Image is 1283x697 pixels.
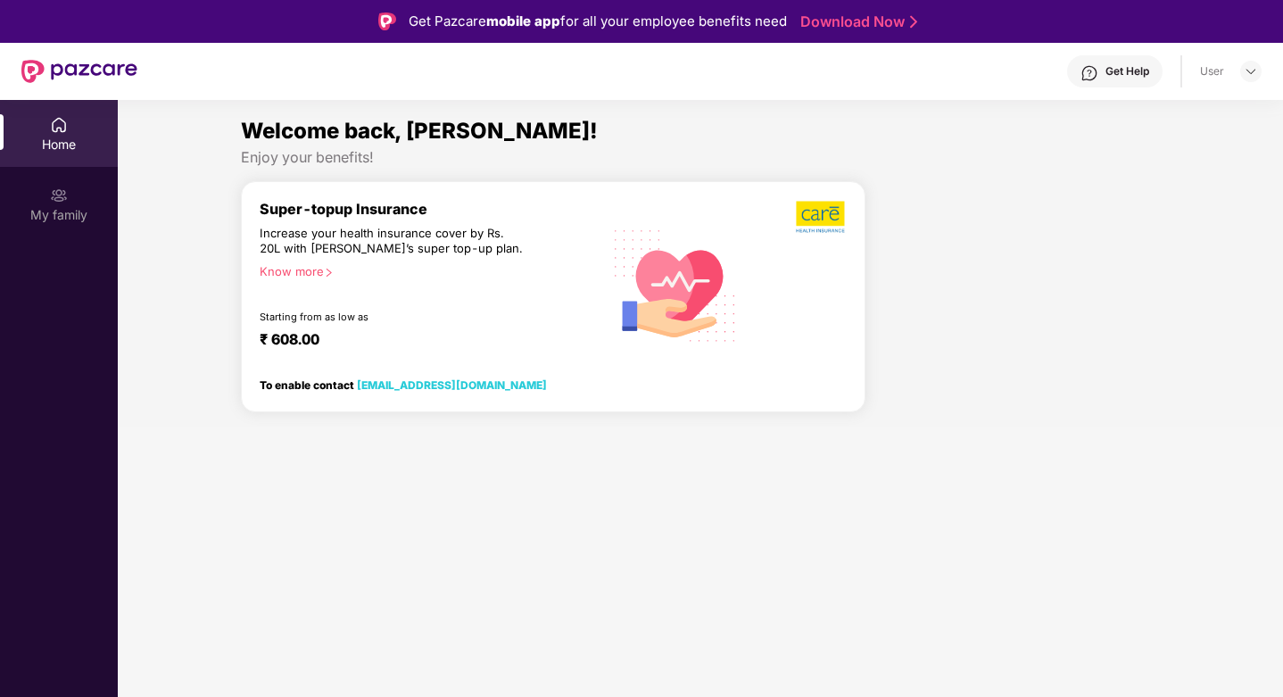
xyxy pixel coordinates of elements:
span: Welcome back, [PERSON_NAME]! [241,118,598,144]
a: Download Now [800,12,912,31]
img: Stroke [910,12,917,31]
strong: mobile app [486,12,560,29]
div: Super-topup Insurance [260,200,602,218]
div: Get Pazcare for all your employee benefits need [409,11,787,32]
div: ₹ 608.00 [260,330,584,352]
img: svg+xml;base64,PHN2ZyBpZD0iRHJvcGRvd24tMzJ4MzIiIHhtbG5zPSJodHRwOi8vd3d3LnczLm9yZy8yMDAwL3N2ZyIgd2... [1244,64,1258,79]
div: Starting from as low as [260,311,526,323]
img: svg+xml;base64,PHN2ZyB4bWxucz0iaHR0cDovL3d3dy53My5vcmcvMjAwMC9zdmciIHhtbG5zOnhsaW5rPSJodHRwOi8vd3... [602,210,749,359]
div: Enjoy your benefits! [241,148,1161,167]
a: [EMAIL_ADDRESS][DOMAIN_NAME] [357,378,547,392]
img: New Pazcare Logo [21,60,137,83]
div: Get Help [1105,64,1149,79]
img: b5dec4f62d2307b9de63beb79f102df3.png [796,200,847,234]
div: To enable contact [260,378,547,391]
img: svg+xml;base64,PHN2ZyB3aWR0aD0iMjAiIGhlaWdodD0iMjAiIHZpZXdCb3g9IjAgMCAyMCAyMCIgZmlsbD0ibm9uZSIgeG... [50,187,68,204]
img: svg+xml;base64,PHN2ZyBpZD0iSGVscC0zMngzMiIgeG1sbnM9Imh0dHA6Ly93d3cudzMub3JnLzIwMDAvc3ZnIiB3aWR0aD... [1080,64,1098,82]
div: Know more [260,264,592,277]
img: Logo [378,12,396,30]
div: Increase your health insurance cover by Rs. 20L with [PERSON_NAME]’s super top-up plan. [260,226,526,257]
span: right [324,268,334,278]
div: User [1200,64,1224,79]
img: svg+xml;base64,PHN2ZyBpZD0iSG9tZSIgeG1sbnM9Imh0dHA6Ly93d3cudzMub3JnLzIwMDAvc3ZnIiB3aWR0aD0iMjAiIG... [50,116,68,134]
